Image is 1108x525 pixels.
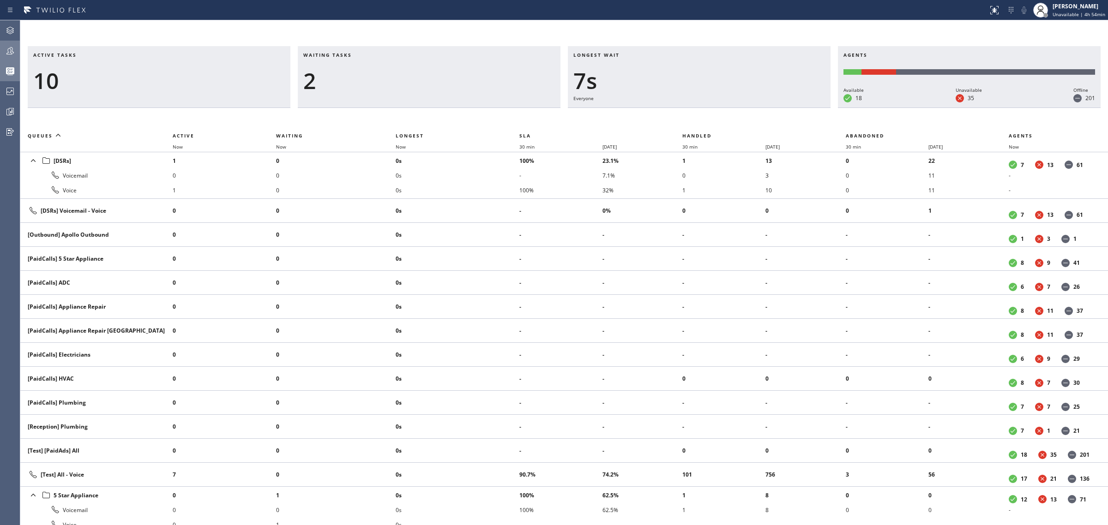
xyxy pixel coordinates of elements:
[682,467,765,482] li: 101
[1021,331,1024,339] dd: 8
[1077,331,1083,339] dd: 37
[276,502,396,517] li: 0
[846,419,929,434] li: -
[682,488,765,502] li: 1
[1009,259,1017,267] dt: Available
[1073,94,1082,102] dt: Offline
[1047,307,1054,315] dd: 11
[1009,403,1017,411] dt: Available
[846,347,929,362] li: -
[1050,451,1057,459] dd: 35
[765,467,846,482] li: 756
[276,227,396,242] li: 0
[396,347,519,362] li: 0s
[928,371,1009,386] li: 0
[1073,379,1080,387] dd: 30
[28,447,165,454] div: [Test] [PaidAds] All
[682,183,765,197] li: 1
[1009,211,1017,219] dt: Available
[396,183,519,197] li: 0s
[1038,451,1047,459] dt: Unavailable
[1035,259,1043,267] dt: Unavailable
[1035,235,1043,243] dt: Unavailable
[1021,379,1024,387] dd: 8
[602,275,683,290] li: -
[928,168,1009,183] li: 11
[765,183,846,197] li: 10
[573,67,825,94] div: 7s
[28,170,165,181] div: Voicemail
[602,299,683,314] li: -
[303,52,352,58] span: Waiting tasks
[1021,235,1024,243] dd: 1
[602,153,683,168] li: 23.1%
[276,371,396,386] li: 0
[276,132,303,139] span: Waiting
[1009,132,1033,139] span: Agents
[682,299,765,314] li: -
[28,489,165,501] div: 5 Star Appliance
[276,347,396,362] li: 0
[765,251,846,266] li: -
[519,203,602,218] li: -
[928,323,1009,338] li: -
[1047,355,1050,363] dd: 9
[396,502,519,517] li: 0s
[1035,283,1043,291] dt: Unavailable
[396,203,519,218] li: 0s
[682,275,765,290] li: -
[1035,161,1043,169] dt: Unavailable
[846,488,929,502] li: 0
[1047,331,1054,339] dd: 11
[682,347,765,362] li: -
[928,153,1009,168] li: 22
[396,371,519,386] li: 0s
[602,203,683,218] li: 0%
[928,347,1009,362] li: -
[682,251,765,266] li: -
[519,488,602,502] li: 100%
[173,443,276,458] li: 0
[396,467,519,482] li: 0s
[1009,379,1017,387] dt: Available
[28,303,165,310] div: [PaidCalls] Appliance Repair
[1018,4,1030,17] button: Mute
[1077,307,1083,315] dd: 37
[843,86,864,94] div: Available
[573,52,620,58] span: Longest wait
[519,502,602,517] li: 100%
[1021,475,1027,483] dd: 17
[602,251,683,266] li: -
[765,168,846,183] li: 3
[1035,403,1043,411] dt: Unavailable
[843,69,861,75] div: Available: 18
[928,502,1009,517] li: 0
[861,69,896,75] div: Unavailable: 35
[1009,451,1017,459] dt: Available
[173,502,276,517] li: 0
[602,227,683,242] li: -
[1021,355,1024,363] dd: 6
[846,153,929,168] li: 0
[396,323,519,338] li: 0s
[519,183,602,197] li: 100%
[276,419,396,434] li: 0
[846,299,929,314] li: -
[1047,283,1050,291] dd: 7
[519,168,602,183] li: -
[28,327,165,334] div: [PaidCalls] Appliance Repair [GEOGRAPHIC_DATA]
[276,488,396,502] li: 1
[1061,379,1070,387] dt: Offline
[1021,495,1027,503] dd: 12
[1077,211,1083,219] dd: 61
[519,153,602,168] li: 100%
[396,488,519,502] li: 0s
[1047,427,1050,435] dd: 1
[28,504,165,515] div: Voicemail
[1061,283,1070,291] dt: Offline
[33,52,77,58] span: Active tasks
[28,154,165,167] div: [DSRs]
[682,168,765,183] li: 0
[846,443,929,458] li: 0
[682,203,765,218] li: 0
